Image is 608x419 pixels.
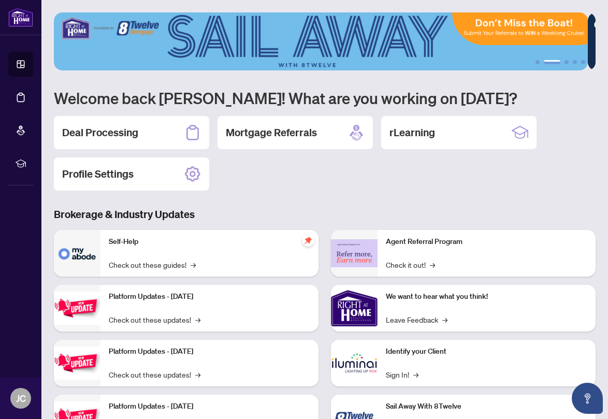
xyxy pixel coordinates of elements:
[389,125,435,140] h2: rLearning
[564,60,569,64] button: 3
[386,236,587,248] p: Agent Referral Program
[331,285,378,331] img: We want to hear what you think!
[430,259,435,270] span: →
[54,292,100,324] img: Platform Updates - July 21, 2025
[442,314,447,325] span: →
[226,125,317,140] h2: Mortgage Referrals
[8,8,33,27] img: logo
[109,236,310,248] p: Self-Help
[109,401,310,412] p: Platform Updates - [DATE]
[54,12,588,70] img: Slide 1
[109,259,196,270] a: Check out these guides!→
[386,346,587,357] p: Identify your Client
[109,346,310,357] p: Platform Updates - [DATE]
[386,291,587,302] p: We want to hear what you think!
[331,239,378,268] img: Agent Referral Program
[331,340,378,386] img: Identify your Client
[62,125,138,140] h2: Deal Processing
[195,314,200,325] span: →
[54,207,596,222] h3: Brokerage & Industry Updates
[544,60,560,64] button: 2
[386,259,435,270] a: Check it out!→
[386,401,587,412] p: Sail Away With 8Twelve
[54,88,596,108] h1: Welcome back [PERSON_NAME]! What are you working on [DATE]?
[191,259,196,270] span: →
[535,60,540,64] button: 1
[54,230,100,277] img: Self-Help
[413,369,418,380] span: →
[109,291,310,302] p: Platform Updates - [DATE]
[386,369,418,380] a: Sign In!→
[573,60,577,64] button: 4
[581,60,585,64] button: 5
[54,346,100,379] img: Platform Updates - July 8, 2025
[386,314,447,325] a: Leave Feedback→
[109,314,200,325] a: Check out these updates!→
[572,383,603,414] button: Open asap
[109,369,200,380] a: Check out these updates!→
[16,391,26,406] span: JC
[195,369,200,380] span: →
[62,167,134,181] h2: Profile Settings
[302,234,314,247] span: pushpin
